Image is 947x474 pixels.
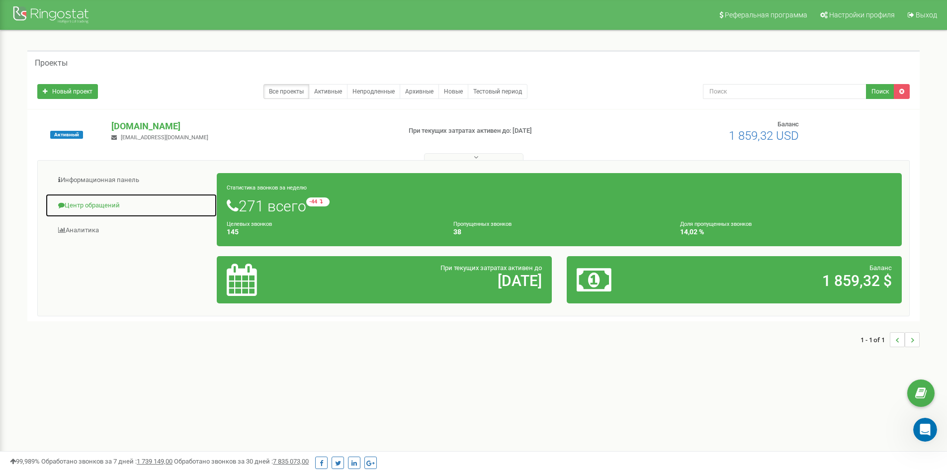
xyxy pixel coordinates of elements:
input: Поиск [703,84,866,99]
small: Пропущенных звонков [453,221,512,227]
span: Активный [50,131,83,139]
u: 1 739 149,00 [137,458,172,465]
a: Центр обращений [45,193,217,218]
button: Поиск [866,84,894,99]
small: Доля пропущенных звонков [680,221,752,227]
span: Выход [916,11,937,19]
a: Информационная панель [45,168,217,192]
p: При текущих затратах активен до: [DATE] [409,126,615,136]
span: Реферальная программа [725,11,807,19]
span: При текущих затратах активен до [440,264,542,272]
nav: ... [861,322,920,357]
span: [EMAIL_ADDRESS][DOMAIN_NAME] [121,134,208,141]
span: Баланс [869,264,892,272]
a: Архивные [400,84,439,99]
a: Непродленные [347,84,400,99]
span: 99,989% [10,458,40,465]
iframe: Intercom live chat [913,418,937,442]
a: Новые [438,84,468,99]
h4: 38 [453,228,665,236]
span: 1 - 1 of 1 [861,332,890,347]
a: Все проекты [263,84,309,99]
span: Обработано звонков за 30 дней : [174,458,309,465]
small: Статистика звонков за неделю [227,185,307,191]
small: -44 [306,197,330,206]
span: 1 859,32 USD [729,129,799,143]
p: [DOMAIN_NAME] [111,120,392,133]
h1: 271 всего [227,197,892,214]
u: 7 835 073,00 [273,458,309,465]
span: Настройки профиля [829,11,895,19]
a: Аналитика [45,218,217,243]
h2: 1 859,32 $ [687,273,892,289]
a: Активные [309,84,347,99]
span: Обработано звонков за 7 дней : [41,458,172,465]
h4: 145 [227,228,438,236]
a: Тестовый период [468,84,527,99]
span: Баланс [777,120,799,128]
a: Новый проект [37,84,98,99]
h5: Проекты [35,59,68,68]
small: Целевых звонков [227,221,272,227]
h4: 14,02 % [680,228,892,236]
h2: [DATE] [337,273,542,289]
